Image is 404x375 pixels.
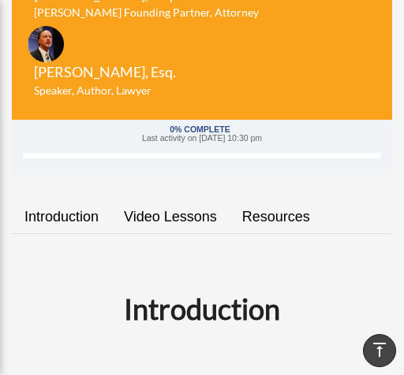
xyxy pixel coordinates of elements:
[21,289,383,329] h2: Introduction
[34,83,156,98] h6: Speaker, Author, Lawyer
[23,134,381,143] div: Last activity on [DATE] 10:30 pm
[34,5,259,20] h6: [PERSON_NAME] Founding Partner, Attorney
[23,125,377,134] div: 0% Complete
[230,195,323,239] a: Resources
[111,195,230,239] a: Video Lessons
[12,195,111,239] a: Introduction
[28,26,64,62] img: Scott-Estill-Headshot.png
[34,62,176,82] h3: [PERSON_NAME], Esq.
